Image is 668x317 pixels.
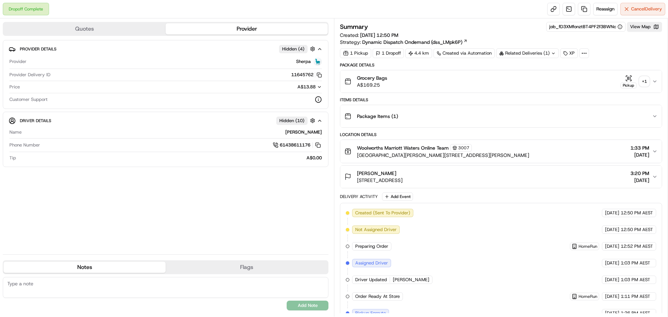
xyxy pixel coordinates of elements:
span: [DATE] [605,243,619,249]
span: 12:50 PM AEST [621,210,653,216]
button: job_fD3XMfonztBT4PF2f3BWNc [549,24,622,30]
span: [DATE] [605,210,619,216]
span: Price [9,84,20,90]
span: Package Items ( 1 ) [357,113,398,120]
span: Hidden ( 10 ) [279,118,304,124]
span: Hidden ( 4 ) [282,46,304,52]
div: + 1 [639,77,649,86]
span: 61438611176 [280,142,310,148]
span: Provider [9,58,26,65]
span: 12:50 PM AEST [621,227,653,233]
button: Start new chat [118,69,127,77]
button: Pickup [620,75,637,88]
span: 3:20 PM [630,170,649,177]
a: Dynamic Dispatch Ondemand (dss_LMpk6P) [362,39,468,46]
button: Hidden (4) [279,45,317,53]
span: Pylon [69,118,84,123]
span: Sherpa [296,58,311,65]
span: [DATE] [630,151,649,158]
span: A$169.25 [357,81,387,88]
span: Name [9,129,22,135]
button: [PERSON_NAME][STREET_ADDRESS]3:20 PM[DATE] [340,166,662,188]
button: A$13.88 [261,84,322,90]
span: Assigned Driver [355,260,388,266]
div: Items Details [340,97,662,103]
span: Reassign [596,6,614,12]
input: Got a question? Start typing here... [18,45,125,52]
span: 1:03 PM AEST [621,260,650,266]
span: Provider Delivery ID [9,72,50,78]
span: Pickup Enroute [355,310,386,316]
span: Created (Sent To Provider) [355,210,410,216]
div: 1 Dropoff [373,48,404,58]
div: Start new chat [24,66,114,73]
span: Preparing Order [355,243,388,249]
div: A$0.00 [19,155,322,161]
span: [DATE] 12:50 PM [360,32,398,38]
div: 📗 [7,102,13,107]
span: 1:26 PM AEST [621,310,650,316]
a: 📗Knowledge Base [4,98,56,111]
div: Location Details [340,132,662,137]
span: Grocery Bags [357,74,387,81]
span: Phone Number [9,142,40,148]
span: 12:52 PM AEST [621,243,653,249]
span: Dynamic Dispatch Ondemand (dss_LMpk6P) [362,39,462,46]
span: [PERSON_NAME] [393,277,429,283]
div: Related Deliveries (1) [496,48,559,58]
button: Reassign [593,3,618,15]
span: Provider Details [20,46,56,52]
span: Order Ready At Store [355,293,400,300]
span: [STREET_ADDRESS] [357,177,403,184]
span: [DATE] [605,260,619,266]
span: 1:03 PM AEST [621,277,650,283]
div: Package Details [340,62,662,68]
span: [DATE] [605,310,619,316]
div: Pickup [620,82,637,88]
img: 1736555255976-a54dd68f-1ca7-489b-9aae-adbdc363a1c4 [7,66,19,79]
span: [PERSON_NAME] [357,170,396,177]
a: 61438611176 [273,141,322,149]
span: Not Assigned Driver [355,227,397,233]
span: A$13.88 [297,84,316,90]
span: API Documentation [66,101,112,108]
button: Woolworths Marriott Waters Online Team3007[GEOGRAPHIC_DATA][PERSON_NAME][STREET_ADDRESS][PERSON_N... [340,140,662,163]
button: Provider DetailsHidden (4) [9,43,323,55]
button: CancelDelivery [620,3,665,15]
div: 💻 [59,102,64,107]
span: 1:33 PM [630,144,649,151]
span: [DATE] [605,227,619,233]
span: Tip [9,155,16,161]
div: 4.4 km [405,48,432,58]
span: Driver Updated [355,277,387,283]
button: View Map [627,22,662,32]
span: Customer Support [9,96,48,103]
span: [GEOGRAPHIC_DATA][PERSON_NAME][STREET_ADDRESS][PERSON_NAME] [357,152,529,159]
img: sherpa_logo.png [313,57,322,66]
span: 3007 [458,145,469,151]
a: Powered byPylon [49,118,84,123]
div: XP [560,48,578,58]
button: Package Items (1) [340,105,662,127]
span: Woolworths Marriott Waters Online Team [357,144,449,151]
span: HomeRun [579,244,597,249]
button: Flags [166,262,328,273]
button: Hidden (10) [276,116,317,125]
h3: Summary [340,24,368,30]
span: HomeRun [579,294,597,299]
button: Provider [166,23,328,34]
span: Cancel Delivery [631,6,662,12]
button: Grocery BagsA$169.25Pickup+1 [340,70,662,93]
div: [PERSON_NAME] [24,129,322,135]
a: Created via Automation [434,48,495,58]
span: Knowledge Base [14,101,53,108]
button: Add Event [382,192,413,201]
span: 1:11 PM AEST [621,293,650,300]
span: [DATE] [630,177,649,184]
button: Quotes [3,23,166,34]
div: We're available if you need us! [24,73,88,79]
button: 11645762 [291,72,322,78]
span: [DATE] [605,293,619,300]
